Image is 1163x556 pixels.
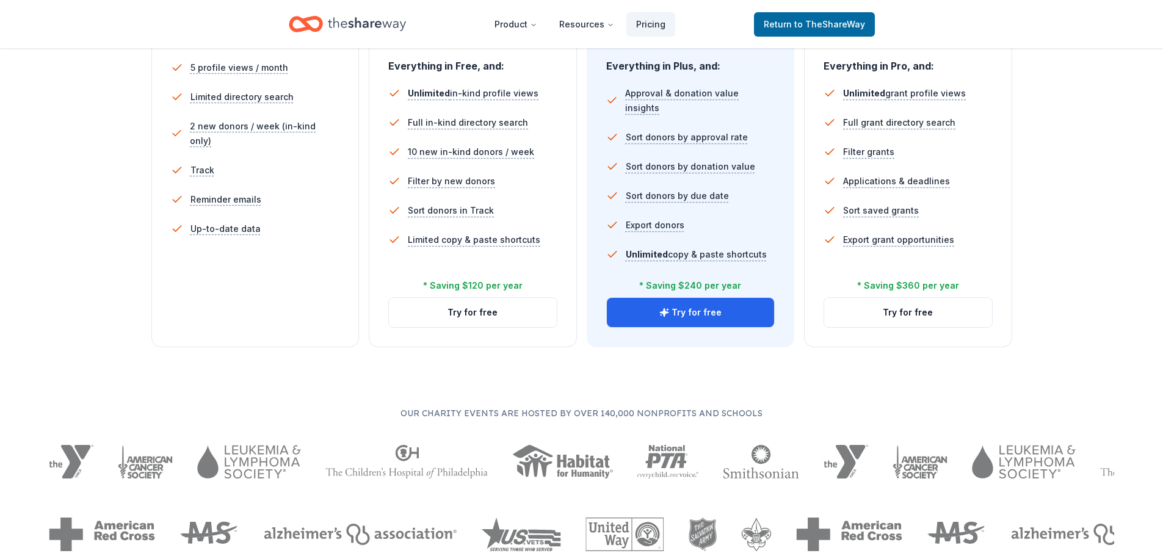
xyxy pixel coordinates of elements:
span: 10 new in-kind donors / week [408,145,534,159]
div: Everything in Plus, and: [606,48,775,74]
span: to TheShareWay [794,19,865,29]
img: MS [179,518,239,551]
span: Sort donors in Track [408,203,494,218]
span: Up-to-date data [190,222,261,236]
span: Full in-kind directory search [408,115,528,130]
span: Sort donors by due date [626,189,729,203]
span: Sort donors by approval rate [626,130,748,145]
span: Reminder emails [190,192,261,207]
img: The Children's Hospital of Philadelphia [325,445,488,478]
a: Pricing [626,12,675,37]
div: Everything in Pro, and: [824,48,993,74]
span: copy & paste shortcuts [626,249,767,259]
img: American Cancer Society [118,445,173,478]
img: United Way [585,518,664,551]
span: Full grant directory search [843,115,955,130]
div: * Saving $360 per year [857,278,959,293]
span: Applications & deadlines [843,174,950,189]
span: Unlimited [408,88,450,98]
span: Sort saved grants [843,203,919,218]
img: Smithsonian [723,445,799,478]
a: Returnto TheShareWay [754,12,875,37]
img: National PTA [637,445,699,478]
span: Limited copy & paste shortcuts [408,233,540,247]
img: American Red Cross [796,518,902,551]
img: The Salvation Army [689,518,717,551]
nav: Main [485,10,675,38]
a: Home [289,10,406,38]
span: Return [764,17,865,32]
img: YMCA [49,445,93,478]
span: Track [190,163,214,178]
img: US Vets [481,518,561,551]
span: Unlimited [843,88,885,98]
button: Resources [549,12,624,37]
span: Limited directory search [190,90,294,104]
span: in-kind profile views [408,88,538,98]
img: MS [927,518,987,551]
span: Filter grants [843,145,894,159]
div: Everything in Free, and: [388,48,557,74]
img: American Red Cross [49,518,155,551]
button: Try for free [824,298,992,327]
span: grant profile views [843,88,966,98]
button: Try for free [607,298,775,327]
img: Leukemia & Lymphoma Society [197,445,300,478]
p: Our charity events are hosted by over 140,000 nonprofits and schools [49,406,1114,421]
button: Product [485,12,547,37]
span: Unlimited [626,249,668,259]
img: Leukemia & Lymphoma Society [972,445,1075,478]
span: Export grant opportunities [843,233,954,247]
span: 2 new donors / week (in-kind only) [190,119,339,148]
img: Habitat for Humanity [512,445,613,478]
span: 5 profile views / month [190,60,288,75]
span: Export donors [626,218,684,233]
span: Filter by new donors [408,174,495,189]
img: Alzheimers Association [264,524,457,545]
button: Try for free [389,298,557,327]
div: * Saving $240 per year [639,278,741,293]
div: * Saving $120 per year [423,278,523,293]
img: American Cancer Society [893,445,948,478]
img: Boy Scouts of America [741,518,772,551]
span: Sort donors by donation value [626,159,755,174]
span: Approval & donation value insights [625,86,775,115]
img: YMCA [824,445,868,478]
